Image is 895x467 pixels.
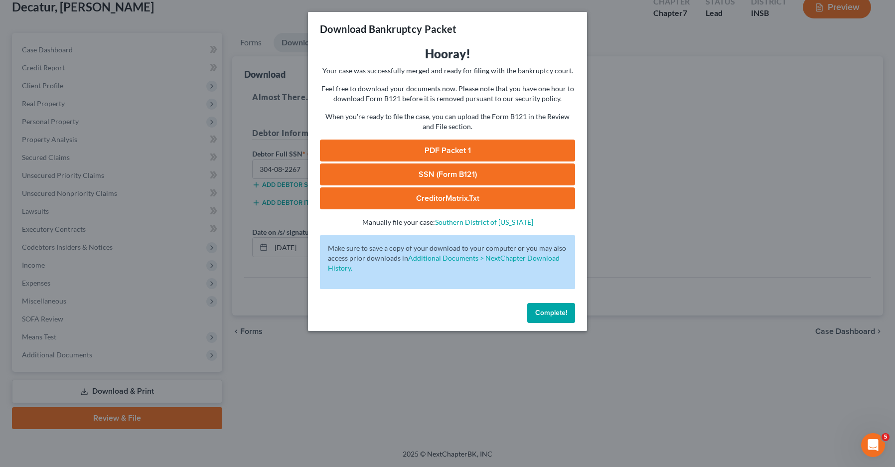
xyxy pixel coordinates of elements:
a: SSN (Form B121) [320,163,575,185]
p: Manually file your case: [320,217,575,227]
span: 5 [882,433,890,441]
h3: Download Bankruptcy Packet [320,22,456,36]
a: PDF Packet 1 [320,140,575,161]
button: Complete! [527,303,575,323]
span: Complete! [535,309,567,317]
a: Additional Documents > NextChapter Download History. [328,254,560,272]
p: Make sure to save a copy of your download to your computer or you may also access prior downloads in [328,243,567,273]
h3: Hooray! [320,46,575,62]
p: Your case was successfully merged and ready for filing with the bankruptcy court. [320,66,575,76]
a: Southern District of [US_STATE] [435,218,533,226]
p: Feel free to download your documents now. Please note that you have one hour to download Form B12... [320,84,575,104]
p: When you're ready to file the case, you can upload the Form B121 in the Review and File section. [320,112,575,132]
iframe: Intercom live chat [861,433,885,457]
a: CreditorMatrix.txt [320,187,575,209]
